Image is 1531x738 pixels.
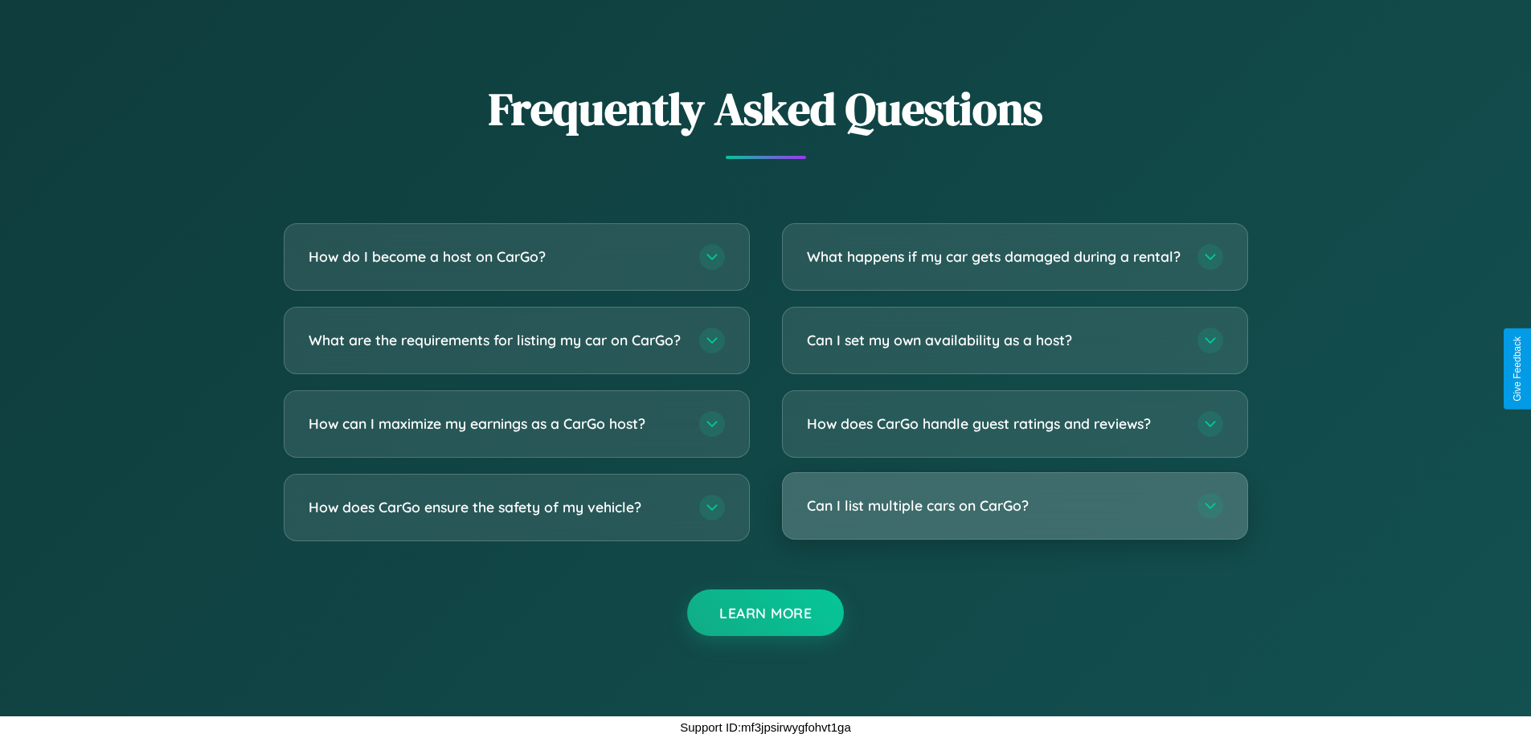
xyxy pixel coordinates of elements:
[807,495,1181,516] h3: Can I list multiple cars on CarGo?
[807,330,1181,350] h3: Can I set my own availability as a host?
[807,414,1181,434] h3: How does CarGo handle guest ratings and reviews?
[1512,336,1523,402] div: Give Feedback
[309,330,683,350] h3: What are the requirements for listing my car on CarGo?
[284,78,1248,140] h2: Frequently Asked Questions
[680,716,851,738] p: Support ID: mf3jpsirwygfohvt1ga
[687,589,844,636] button: Learn More
[309,497,683,517] h3: How does CarGo ensure the safety of my vehicle?
[309,247,683,267] h3: How do I become a host on CarGo?
[309,414,683,434] h3: How can I maximize my earnings as a CarGo host?
[807,247,1181,267] h3: What happens if my car gets damaged during a rental?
